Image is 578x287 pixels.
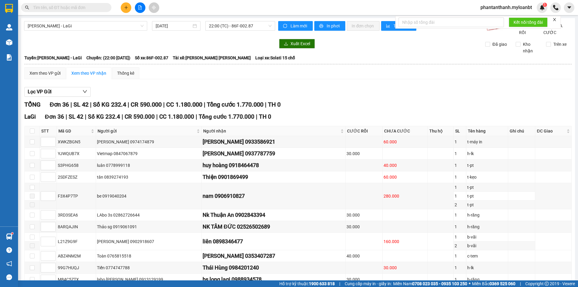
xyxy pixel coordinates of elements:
[455,201,465,208] div: 2
[467,212,507,218] div: h-răng
[259,113,271,120] span: TH 0
[97,150,201,157] div: Vietmap 0847067879
[173,55,251,61] span: Tài xế: [PERSON_NAME] [PERSON_NAME]
[28,88,51,95] span: Lọc VP Gửi
[97,264,201,271] div: Tiến 0774747788
[455,139,465,145] div: 1
[122,113,123,120] span: |
[537,128,565,134] span: ĐC Giao
[24,113,36,120] span: LaGi
[386,24,391,29] span: bar-chart
[58,253,95,259] div: ABZ4NM2M
[284,42,288,46] span: download
[203,223,344,231] div: NK TÂM ĐỨC 02526502689
[57,233,96,250] td: L21Z9G9F
[476,4,537,11] span: phantanthanh.myloanbt
[283,24,288,29] span: sync
[472,280,515,287] span: Miền Bắc
[564,2,574,13] button: caret-down
[268,101,281,108] span: TH 0
[50,101,69,108] span: Đơn 36
[203,138,344,146] div: [PERSON_NAME] 0933586921
[467,242,507,249] div: b-vãi
[514,19,543,26] span: Kết nối tổng đài
[6,274,12,280] span: message
[58,223,95,230] div: 8ARQAJIN
[207,101,263,108] span: Tổng cước 1.770.000
[553,5,558,10] img: phone-icon
[97,212,201,218] div: LAbo 3s 02862726644
[455,264,465,271] div: 1
[57,221,96,233] td: 8ARQAJIN
[309,281,335,286] strong: 1900 633 818
[97,238,201,245] div: [PERSON_NAME] 0902918607
[97,193,201,199] div: be 0919040204
[279,39,315,48] button: downloadXuất Excel
[93,101,126,108] span: Số KG 232.4
[57,274,96,285] td: M84C5ZTX
[6,24,12,30] img: warehouse-icon
[33,4,104,11] input: Tìm tên, số ĐT hoặc mã đơn
[203,173,344,181] div: Thiện 0901869499
[455,162,465,169] div: 1
[455,184,465,191] div: 1
[551,41,569,48] span: Trên xe
[58,128,90,134] span: Mã GD
[346,126,383,136] th: CƯỚC RỒI
[209,21,272,30] span: 22:00 (TC) - 86F-002.87
[384,162,427,169] div: 40.000
[204,101,205,108] span: |
[543,3,547,7] sup: 1
[567,5,572,10] span: caret-down
[69,113,83,120] span: SL 42
[455,150,465,157] div: 1
[467,184,507,191] div: t-pt
[66,113,67,120] span: |
[278,21,313,31] button: syncLàm mới
[156,113,158,120] span: |
[467,162,507,169] div: t-pt
[346,276,381,283] div: 30.000
[6,261,12,267] span: notification
[455,276,465,283] div: 1
[291,40,310,47] span: Xuất Excel
[347,21,380,31] button: In đơn chọn
[455,193,465,199] div: 1
[384,264,427,271] div: 30.000
[467,253,507,259] div: c-tem
[384,174,427,180] div: 60.000
[545,282,549,286] span: copyright
[97,223,201,230] div: Thảo sg 0919061091
[256,113,257,120] span: |
[467,276,507,283] div: h-răng
[291,23,308,29] span: Làm mới
[88,113,120,120] span: Số KG 232.4
[11,232,13,234] sup: 1
[97,139,201,145] div: [PERSON_NAME] 0974174879
[156,23,191,29] input: 11/08/2025
[455,234,465,240] div: 1
[521,41,542,54] span: Kho nhận
[279,280,335,287] span: Hỗ trợ kỹ thuật:
[467,150,507,157] div: h-lk
[466,126,508,136] th: Tên hàng
[203,237,344,246] div: liên 0898346477
[455,242,465,249] div: 2
[5,4,13,13] img: logo-vxr
[58,150,95,157] div: YJWQUB7X
[6,233,12,240] img: warehouse-icon
[135,2,145,13] button: file-add
[203,211,344,219] div: Nk Thuận An 0902843394
[393,280,467,287] span: Miền Nam
[467,201,507,208] div: t-pt
[24,87,91,97] button: Lọc VP Gửi
[428,126,454,136] th: Thu hộ
[383,126,428,136] th: CHƯA CƯỚC
[203,264,344,272] div: Thái Hùng 0984201240
[58,162,95,169] div: S3PHG658
[490,41,509,48] span: Đã giao
[98,128,196,134] span: Người gửi
[6,39,12,45] img: warehouse-icon
[467,139,507,145] div: t-máy in
[128,101,129,108] span: |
